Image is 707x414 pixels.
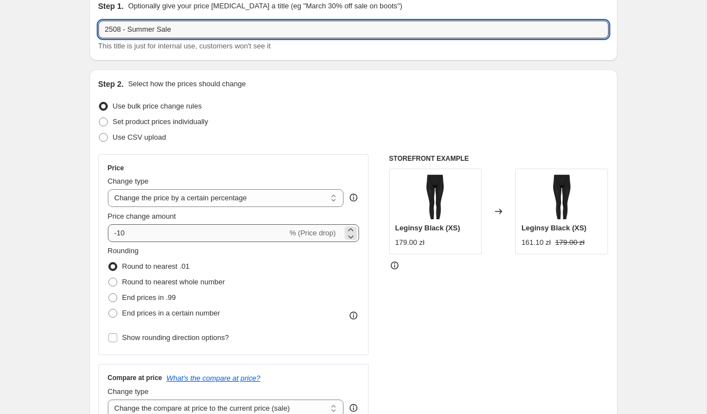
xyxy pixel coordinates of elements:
span: This title is just for internal use, customers won't see it [98,42,271,50]
h6: STOREFRONT EXAMPLE [389,154,609,163]
span: Leginsy Black (XS) [521,224,586,232]
span: Show rounding direction options? [122,333,229,342]
div: 179.00 zł [395,237,425,248]
div: 161.10 zł [521,237,551,248]
h2: Step 2. [98,78,124,90]
span: Use CSV upload [113,133,166,141]
span: Use bulk price change rules [113,102,202,110]
h3: Price [108,164,124,172]
span: Change type [108,387,149,396]
span: Round to nearest .01 [122,262,190,270]
img: leg-black-1_c23bc85c-05f0-48fc-96c1-7edfce111e8e_80x.jpg [540,175,584,219]
input: 30% off holiday sale [98,21,609,38]
span: Set product prices individually [113,117,208,126]
span: % (Price drop) [290,229,336,237]
span: Leginsy Black (XS) [395,224,460,232]
span: End prices in a certain number [122,309,220,317]
h3: Compare at price [108,373,162,382]
div: help [348,192,359,203]
p: Optionally give your price [MEDICAL_DATA] a title (eg "March 30% off sale on boots") [128,1,402,12]
button: What's the compare at price? [167,374,261,382]
strike: 179.00 zł [555,237,585,248]
input: -15 [108,224,287,242]
img: leg-black-1_c23bc85c-05f0-48fc-96c1-7edfce111e8e_80x.jpg [413,175,457,219]
span: End prices in .99 [122,293,176,302]
span: Change type [108,177,149,185]
span: Price change amount [108,212,176,220]
span: Rounding [108,247,139,255]
span: Round to nearest whole number [122,278,225,286]
p: Select how the prices should change [128,78,246,90]
div: help [348,402,359,413]
h2: Step 1. [98,1,124,12]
